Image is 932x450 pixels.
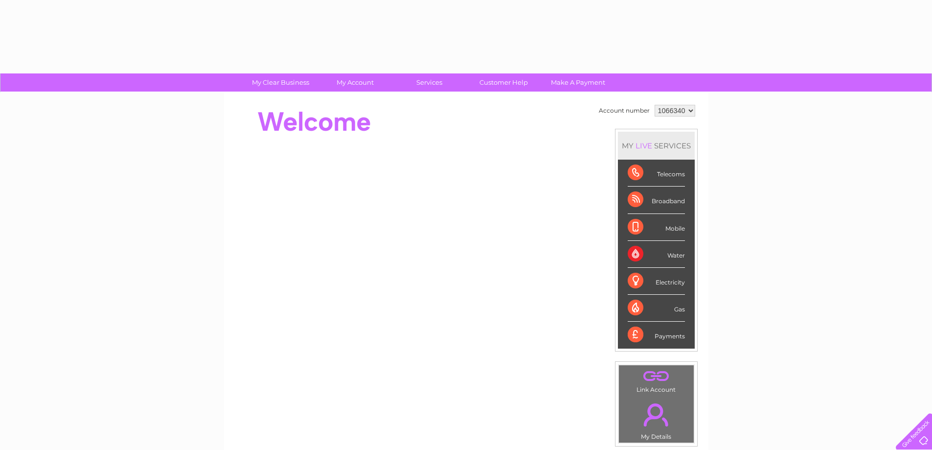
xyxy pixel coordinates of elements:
div: Water [628,241,685,268]
div: Mobile [628,214,685,241]
div: Broadband [628,187,685,213]
a: Services [389,73,470,92]
div: Payments [628,322,685,348]
td: My Details [618,395,694,443]
a: My Clear Business [240,73,321,92]
a: . [621,398,691,432]
div: MY SERVICES [618,132,695,160]
div: Gas [628,295,685,322]
td: Link Account [618,365,694,396]
div: Telecoms [628,160,685,187]
a: My Account [315,73,395,92]
div: Electricity [628,268,685,295]
a: Make A Payment [538,73,618,92]
div: LIVE [634,141,654,150]
a: . [621,368,691,385]
td: Account number [596,102,652,119]
a: Customer Help [463,73,544,92]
